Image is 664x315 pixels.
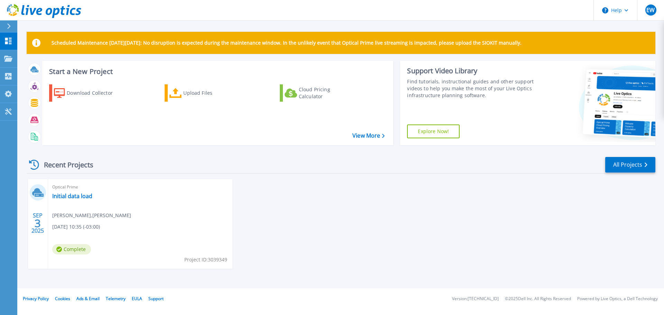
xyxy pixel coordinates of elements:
[67,86,122,100] div: Download Collector
[106,296,126,302] a: Telemetry
[31,211,44,236] div: SEP 2025
[407,66,537,75] div: Support Video Library
[183,86,239,100] div: Upload Files
[165,84,242,102] a: Upload Files
[52,193,92,200] a: Initial data load
[49,68,385,75] h3: Start a New Project
[76,296,100,302] a: Ads & Email
[52,183,228,191] span: Optical Prime
[505,297,571,301] li: © 2025 Dell Inc. All Rights Reserved
[52,244,91,254] span: Complete
[407,78,537,99] div: Find tutorials, instructional guides and other support videos to help you make the most of your L...
[299,86,354,100] div: Cloud Pricing Calculator
[352,132,385,139] a: View More
[52,223,100,231] span: [DATE] 10:35 (-03:00)
[35,220,41,226] span: 3
[132,296,142,302] a: EULA
[52,212,131,219] span: [PERSON_NAME] , [PERSON_NAME]
[49,84,126,102] a: Download Collector
[184,256,227,263] span: Project ID: 3039349
[280,84,357,102] a: Cloud Pricing Calculator
[55,296,70,302] a: Cookies
[646,7,655,13] span: EW
[452,297,499,301] li: Version: [TECHNICAL_ID]
[23,296,49,302] a: Privacy Policy
[27,156,103,173] div: Recent Projects
[605,157,655,173] a: All Projects
[148,296,164,302] a: Support
[52,40,522,46] p: Scheduled Maintenance [DATE][DATE]: No disruption is expected during the maintenance window. In t...
[407,124,460,138] a: Explore Now!
[577,297,658,301] li: Powered by Live Optics, a Dell Technology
